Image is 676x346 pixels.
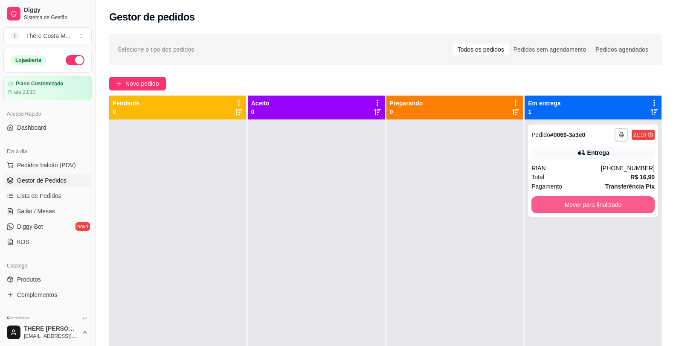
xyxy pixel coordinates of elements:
div: 21:16 [633,131,646,138]
span: [EMAIL_ADDRESS][DOMAIN_NAME] [24,333,78,340]
div: Dia a dia [3,145,92,158]
h2: Gestor de pedidos [109,10,195,24]
p: 0 [113,108,139,116]
button: Mover para finalizado [531,196,655,213]
div: Pedidos sem agendamento [509,44,591,55]
div: Acesso Rápido [3,107,92,121]
a: DiggySistema de Gestão [3,3,92,24]
button: Alterar Status [66,55,84,65]
div: Catálogo [3,259,92,273]
a: Lista de Pedidos [3,189,92,203]
p: 1 [528,108,560,116]
strong: R$ 16,90 [630,174,655,180]
a: Plano Customizadoaté 23/10 [3,76,92,100]
a: Dashboard [3,121,92,134]
p: 0 [390,108,423,116]
strong: Transferência Pix [605,183,655,190]
p: Preparando [390,99,423,108]
div: RIAN [531,164,601,172]
p: Pendente [113,99,139,108]
span: plus [116,81,122,87]
strong: # 0069-3a3e0 [550,131,586,138]
span: KDS [17,238,29,246]
span: T [11,32,19,40]
button: THERE [PERSON_NAME][EMAIL_ADDRESS][DOMAIN_NAME] [3,322,92,343]
a: Complementos [3,288,92,302]
span: Diggy [24,6,88,14]
span: Sistema de Gestão [24,14,88,21]
div: There Costa M ... [26,32,70,40]
p: 0 [251,108,270,116]
p: Aceito [251,99,270,108]
span: Complementos [17,291,57,299]
span: Pagamento [531,182,562,191]
span: Diggy Bot [17,222,43,231]
span: THERE [PERSON_NAME] [24,325,78,333]
span: Selecione o tipo dos pedidos [118,45,194,54]
div: [PHONE_NUMBER] [601,164,655,172]
span: Relatórios [7,315,30,322]
button: Novo pedido [109,77,166,90]
a: Gestor de Pedidos [3,174,92,187]
a: Produtos [3,273,92,286]
span: Lista de Pedidos [17,192,61,200]
a: Salão / Mesas [3,204,92,218]
span: Salão / Mesas [17,207,55,215]
div: Todos os pedidos [453,44,509,55]
div: Loja aberta [11,55,46,65]
article: até 23/10 [14,89,35,96]
span: Novo pedido [125,79,159,88]
div: Entrega [587,148,609,157]
span: Dashboard [17,123,46,132]
span: Pedidos balcão (PDV) [17,161,76,169]
a: Diggy Botnovo [3,220,92,233]
article: Plano Customizado [16,81,63,87]
p: Em entrega [528,99,560,108]
a: KDS [3,235,92,249]
span: Total [531,172,544,182]
span: Gestor de Pedidos [17,176,67,185]
button: Pedidos balcão (PDV) [3,158,92,172]
span: Pedido [531,131,550,138]
span: Produtos [17,275,41,284]
div: Pedidos agendados [591,44,653,55]
button: Select a team [3,27,92,44]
